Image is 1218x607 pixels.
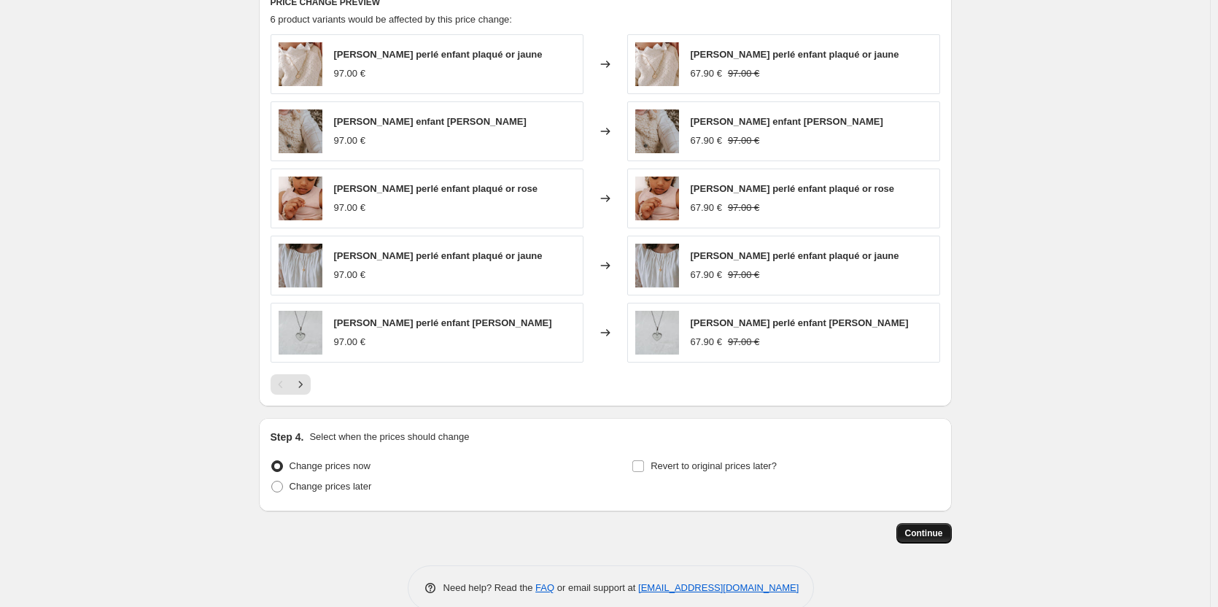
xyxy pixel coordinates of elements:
span: [PERSON_NAME] perlé enfant plaqué or rose [334,183,538,194]
img: Collier_Simone_perle_enfant_argente_rhodie_80x.jpg [279,311,322,355]
span: Change prices later [290,481,372,492]
div: 97.00 € [334,268,365,282]
a: FAQ [535,582,554,593]
button: Next [290,374,311,395]
strike: 97.00 € [728,134,759,148]
img: CollierSimoneperleplaqueorjaune2_80x.webp [635,244,679,287]
img: CollierMadeleineperleargenterhodie1_80x.webp [635,109,679,153]
span: [PERSON_NAME] perlé enfant [PERSON_NAME] [691,317,909,328]
p: Select when the prices should change [309,430,469,444]
img: CollierMadeleineperleenfantplaqueorjaune_80x.jpg [279,42,322,86]
span: [PERSON_NAME] perlé enfant [PERSON_NAME] [334,317,552,328]
div: 97.00 € [334,66,365,81]
div: 97.00 € [334,335,365,349]
span: [PERSON_NAME] enfant [PERSON_NAME] [334,116,527,127]
div: 67.90 € [691,201,722,215]
img: CollierMadeleineperleenfantplaqueorjaune_80x.jpg [635,42,679,86]
span: [PERSON_NAME] perlé enfant plaqué or jaune [691,250,899,261]
button: Continue [896,523,952,544]
strike: 97.00 € [728,268,759,282]
span: [PERSON_NAME] perlé enfant plaqué or rose [691,183,895,194]
span: [PERSON_NAME] enfant [PERSON_NAME] [691,116,883,127]
span: Need help? Read the [443,582,536,593]
img: CollierMadeleineperleenfantplaqueorrose_80x.jpg [279,177,322,220]
strike: 97.00 € [728,201,759,215]
span: [PERSON_NAME] perlé enfant plaqué or jaune [334,250,543,261]
strike: 97.00 € [728,66,759,81]
nav: Pagination [271,374,311,395]
div: 67.90 € [691,134,722,148]
div: 67.90 € [691,66,722,81]
h2: Step 4. [271,430,304,444]
div: 67.90 € [691,268,722,282]
span: or email support at [554,582,638,593]
img: CollierSimoneperleplaqueorjaune2_80x.webp [279,244,322,287]
span: 6 product variants would be affected by this price change: [271,14,512,25]
strike: 97.00 € [728,335,759,349]
div: 67.90 € [691,335,722,349]
span: Revert to original prices later? [651,460,777,471]
span: Continue [905,527,943,539]
a: [EMAIL_ADDRESS][DOMAIN_NAME] [638,582,799,593]
img: Collier_Simone_perle_enfant_argente_rhodie_80x.jpg [635,311,679,355]
div: 97.00 € [334,201,365,215]
span: Change prices now [290,460,371,471]
img: CollierMadeleineperleargenterhodie1_80x.webp [279,109,322,153]
div: 97.00 € [334,134,365,148]
span: [PERSON_NAME] perlé enfant plaqué or jaune [691,49,899,60]
span: [PERSON_NAME] perlé enfant plaqué or jaune [334,49,543,60]
img: CollierMadeleineperleenfantplaqueorrose_80x.jpg [635,177,679,220]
